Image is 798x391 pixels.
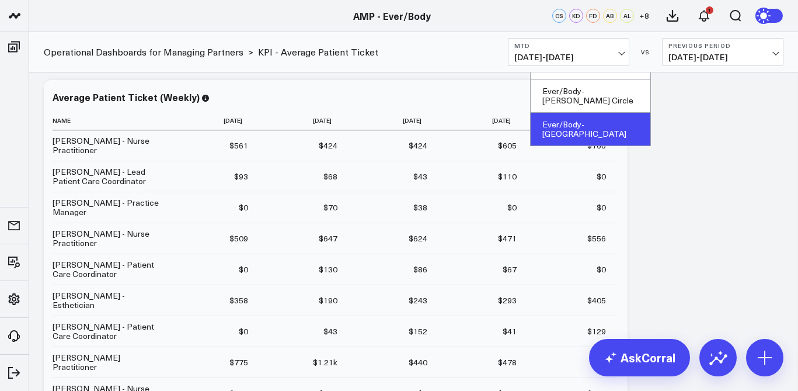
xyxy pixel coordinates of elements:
[229,233,248,244] div: $509
[597,264,606,275] div: $0
[53,254,169,285] td: [PERSON_NAME] - Patient Care Coordinator
[53,316,169,347] td: [PERSON_NAME] - Patient Care Coordinator
[239,326,248,337] div: $0
[514,42,623,49] b: MTD
[319,264,337,275] div: $130
[637,9,651,23] button: +8
[229,357,248,368] div: $775
[44,46,253,58] div: >
[323,202,337,213] div: $70
[527,111,616,130] th: [DATE]
[498,140,517,151] div: $605
[662,38,783,66] button: Previous Period[DATE]-[DATE]
[53,223,169,254] td: [PERSON_NAME] - Nurse Practitioner
[353,9,431,22] a: AMP - Ever/Body
[44,46,243,58] a: Operational Dashboards for Managing Partners
[319,140,337,151] div: $424
[239,202,248,213] div: $0
[531,79,650,113] div: Ever/Body-[PERSON_NAME] Circle
[620,9,634,23] div: AL
[569,9,583,23] div: KD
[498,233,517,244] div: $471
[409,326,427,337] div: $152
[323,171,337,182] div: $68
[508,38,629,66] button: MTD[DATE]-[DATE]
[706,6,713,14] div: 1
[53,161,169,192] td: [PERSON_NAME] - Lead Patient Care Coordinator
[169,111,259,130] th: [DATE]
[597,202,606,213] div: $0
[53,91,200,103] div: Average Patient Ticket (Weekly)
[313,357,337,368] div: $1.21k
[639,12,649,20] span: + 8
[507,202,517,213] div: $0
[514,53,623,62] span: [DATE] - [DATE]
[589,339,690,376] a: AskCorral
[668,42,777,49] b: Previous Period
[438,111,527,130] th: [DATE]
[413,171,427,182] div: $43
[587,233,606,244] div: $556
[587,295,606,306] div: $405
[239,264,248,275] div: $0
[409,357,427,368] div: $440
[413,264,427,275] div: $86
[259,111,348,130] th: [DATE]
[635,49,656,56] div: VS
[498,295,517,306] div: $293
[53,111,169,130] th: Name
[668,53,777,62] span: [DATE] - [DATE]
[323,326,337,337] div: $43
[234,171,248,182] div: $93
[587,326,606,337] div: $129
[348,111,437,130] th: [DATE]
[413,202,427,213] div: $38
[229,295,248,306] div: $358
[409,140,427,151] div: $424
[586,9,600,23] div: FD
[53,130,169,161] td: [PERSON_NAME] - Nurse Practitioner
[603,9,617,23] div: AB
[409,295,427,306] div: $243
[53,192,169,223] td: [PERSON_NAME] - Practice Manager
[503,326,517,337] div: $41
[552,9,566,23] div: CS
[498,171,517,182] div: $110
[258,46,378,58] a: KPI - Average Patient Ticket
[531,113,650,146] div: Ever/Body-[GEOGRAPHIC_DATA]
[319,233,337,244] div: $647
[319,295,337,306] div: $190
[503,264,517,275] div: $67
[53,285,169,316] td: [PERSON_NAME] - Esthetician
[498,357,517,368] div: $478
[409,233,427,244] div: $624
[229,140,248,151] div: $561
[597,171,606,182] div: $0
[53,347,169,378] td: [PERSON_NAME] Practitioner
